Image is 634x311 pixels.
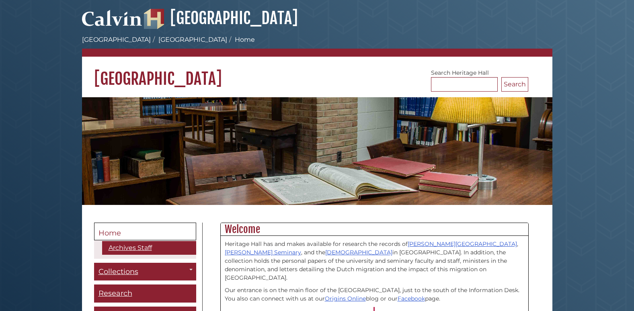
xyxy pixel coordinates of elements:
a: Facebook [398,295,425,302]
img: Calvin [82,6,142,29]
p: Our entrance is on the main floor of the [GEOGRAPHIC_DATA], just to the south of the Information ... [225,286,524,303]
nav: breadcrumb [82,35,552,57]
span: Collections [98,267,138,276]
a: [GEOGRAPHIC_DATA] [82,36,151,43]
a: Research [94,284,196,303]
button: Search [501,77,528,92]
h2: Welcome [221,223,528,236]
a: [PERSON_NAME] Seminary [225,249,301,256]
a: Collections [94,263,196,281]
li: Home [227,35,255,45]
p: Heritage Hall has and makes available for research the records of , , and the in [GEOGRAPHIC_DATA... [225,240,524,282]
img: Hekman Library Logo [144,9,164,29]
span: Home [98,229,121,237]
a: Home [94,223,196,240]
h1: [GEOGRAPHIC_DATA] [82,57,552,89]
a: [DEMOGRAPHIC_DATA] [325,249,392,256]
a: Archives Staff [102,241,196,255]
a: Origins Online [325,295,366,302]
a: Calvin University [82,18,142,26]
span: Research [98,289,132,298]
a: [GEOGRAPHIC_DATA] [144,8,298,28]
a: [GEOGRAPHIC_DATA] [158,36,227,43]
a: [PERSON_NAME][GEOGRAPHIC_DATA] [408,240,517,248]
